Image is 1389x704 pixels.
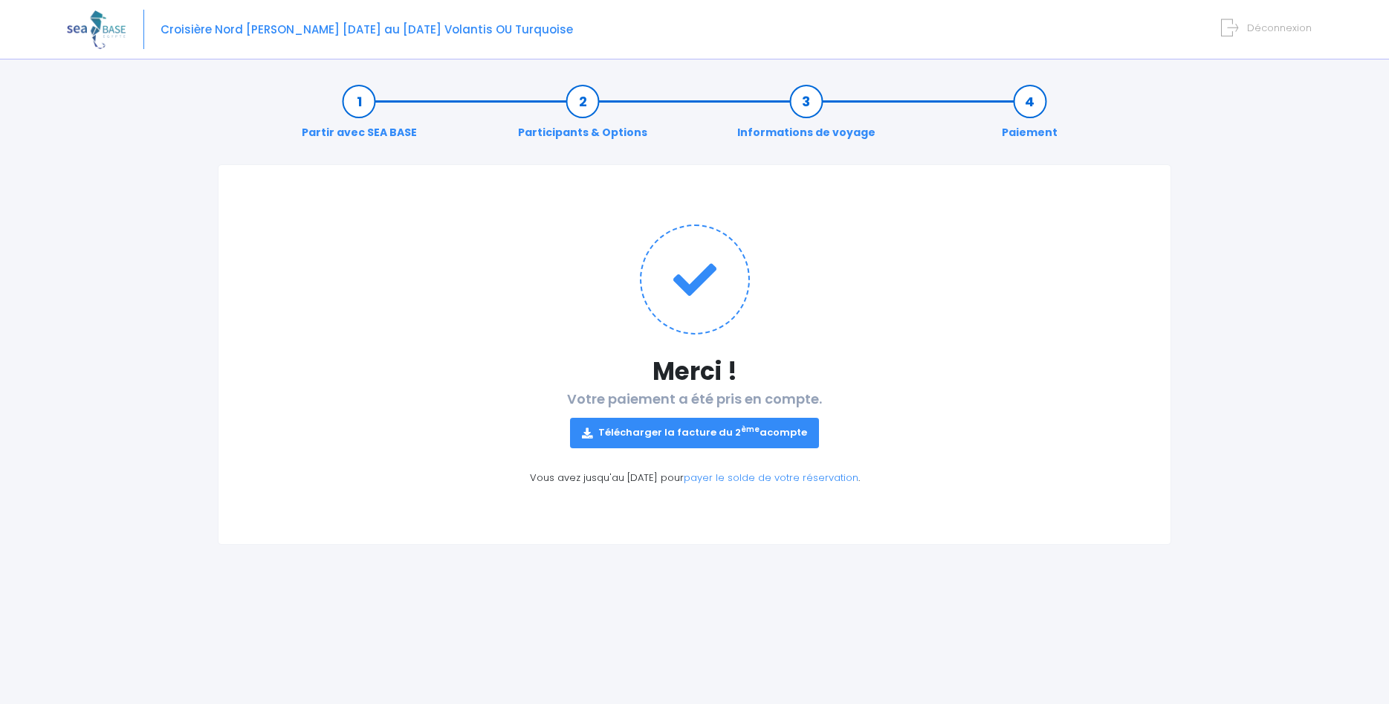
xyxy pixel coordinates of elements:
[511,94,655,141] a: Participants & Options
[248,357,1141,386] h1: Merci !
[161,22,573,37] span: Croisière Nord [PERSON_NAME] [DATE] au [DATE] Volantis OU Turquoise
[248,471,1141,485] p: Vous avez jusqu'au [DATE] pour .
[730,94,883,141] a: Informations de voyage
[684,471,858,485] a: payer le solde de votre réservation
[248,391,1141,448] h2: Votre paiement a été pris en compte.
[570,418,819,448] a: Télécharger la facture du 2èmeacompte
[294,94,424,141] a: Partir avec SEA BASE
[1247,21,1312,35] span: Déconnexion
[994,94,1065,141] a: Paiement
[741,424,760,434] sup: ème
